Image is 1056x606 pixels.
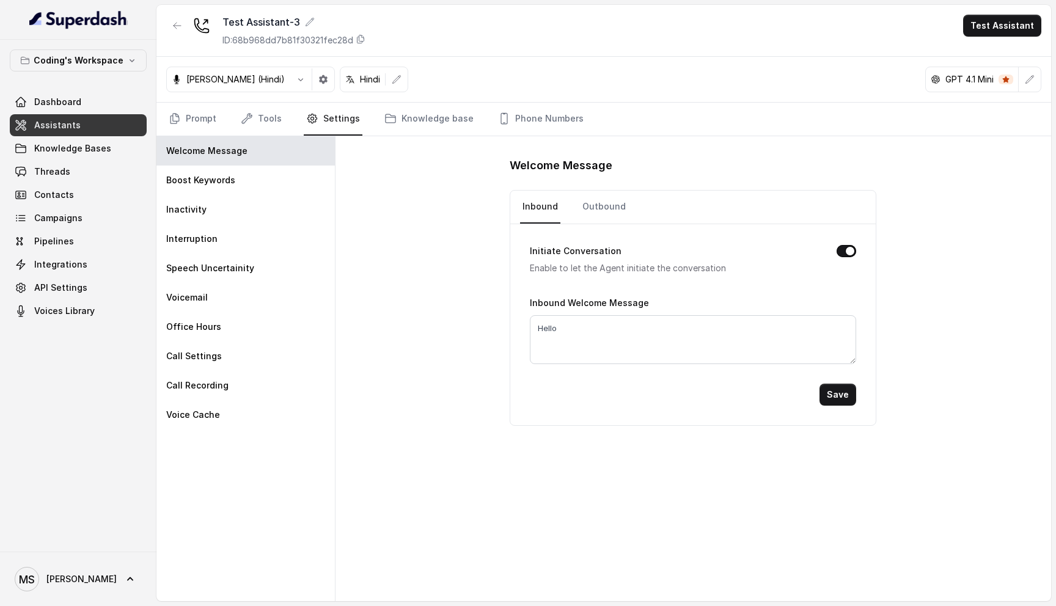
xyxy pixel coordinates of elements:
[186,73,285,86] p: [PERSON_NAME] (Hindi)
[530,298,649,308] label: Inbound Welcome Message
[530,244,621,258] label: Initiate Conversation
[166,174,235,186] p: Boost Keywords
[34,258,87,271] span: Integrations
[530,261,817,276] p: Enable to let the Agent initiate the conversation
[34,119,81,131] span: Assistants
[34,53,123,68] p: Coding's Workspace
[10,230,147,252] a: Pipelines
[10,49,147,71] button: Coding's Workspace
[10,184,147,206] a: Contacts
[945,73,994,86] p: GPT 4.1 Mini
[10,207,147,229] a: Campaigns
[34,96,81,108] span: Dashboard
[34,235,74,247] span: Pipelines
[580,191,628,224] a: Outbound
[10,91,147,113] a: Dashboard
[10,161,147,183] a: Threads
[10,114,147,136] a: Assistants
[166,321,221,333] p: Office Hours
[10,277,147,299] a: API Settings
[382,103,476,136] a: Knowledge base
[19,573,35,586] text: MS
[166,379,229,392] p: Call Recording
[166,350,222,362] p: Call Settings
[166,145,248,157] p: Welcome Message
[931,75,941,84] svg: openai logo
[510,156,876,175] h1: Welcome Message
[222,15,365,29] div: Test Assistant-3
[166,262,254,274] p: Speech Uncertainity
[34,305,95,317] span: Voices Library
[304,103,362,136] a: Settings
[166,203,207,216] p: Inactivity
[166,233,218,245] p: Interruption
[496,103,586,136] a: Phone Numbers
[10,562,147,596] a: [PERSON_NAME]
[34,282,87,294] span: API Settings
[166,103,219,136] a: Prompt
[530,315,856,364] textarea: Hello
[222,34,353,46] p: ID: 68b968dd7b81f30321fec28d
[520,191,866,224] nav: Tabs
[34,189,74,201] span: Contacts
[46,573,117,585] span: [PERSON_NAME]
[34,142,111,155] span: Knowledge Bases
[166,291,208,304] p: Voicemail
[238,103,284,136] a: Tools
[820,384,856,406] button: Save
[10,137,147,159] a: Knowledge Bases
[166,409,220,421] p: Voice Cache
[360,73,380,86] p: Hindi
[963,15,1041,37] button: Test Assistant
[520,191,560,224] a: Inbound
[10,300,147,322] a: Voices Library
[34,166,70,178] span: Threads
[10,254,147,276] a: Integrations
[166,103,1041,136] nav: Tabs
[34,212,82,224] span: Campaigns
[29,10,128,29] img: light.svg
